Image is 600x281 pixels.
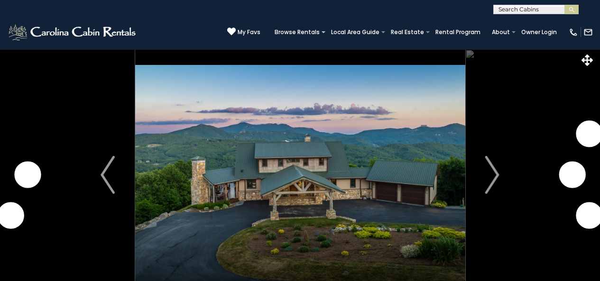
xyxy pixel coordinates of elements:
[517,26,562,39] a: Owner Login
[569,27,578,37] img: phone-regular-white.png
[431,26,485,39] a: Rental Program
[583,27,593,37] img: mail-regular-white.png
[238,28,260,36] span: My Favs
[326,26,384,39] a: Local Area Guide
[227,27,260,37] a: My Favs
[485,156,499,194] img: arrow
[101,156,115,194] img: arrow
[386,26,429,39] a: Real Estate
[270,26,324,39] a: Browse Rentals
[487,26,515,39] a: About
[7,23,138,42] img: White-1-2.png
